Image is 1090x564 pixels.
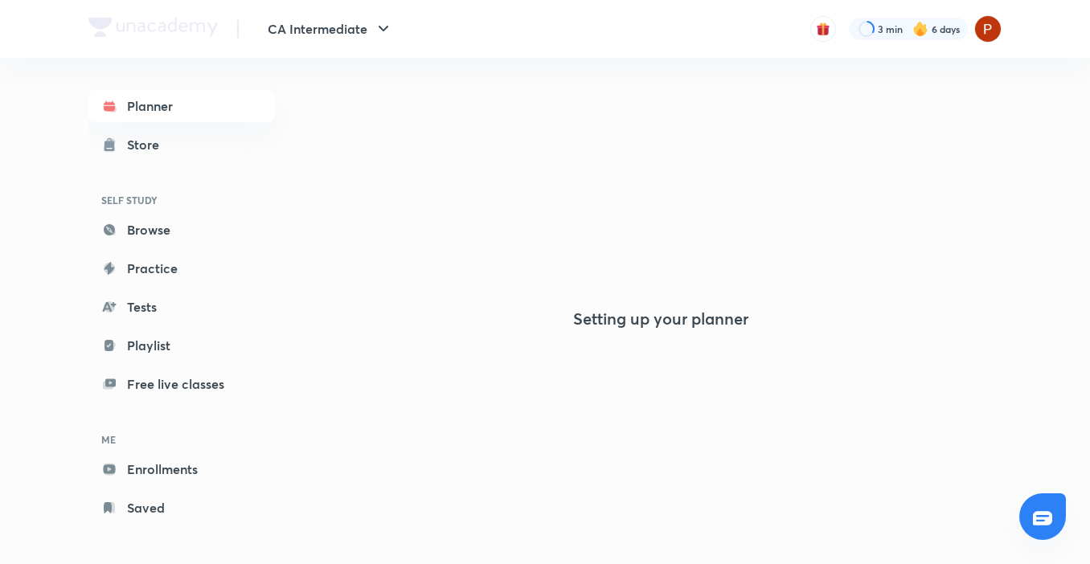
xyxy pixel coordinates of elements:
[88,18,218,41] a: Company Logo
[88,291,275,323] a: Tests
[88,426,275,453] h6: ME
[258,13,403,45] button: CA Intermediate
[88,129,275,161] a: Store
[88,90,275,122] a: Planner
[88,368,275,400] a: Free live classes
[810,16,836,42] button: avatar
[127,135,169,154] div: Store
[912,21,928,37] img: streak
[88,214,275,246] a: Browse
[88,18,218,37] img: Company Logo
[88,186,275,214] h6: SELF STUDY
[974,15,1002,43] img: Palak
[88,492,275,524] a: Saved
[88,453,275,485] a: Enrollments
[816,22,830,36] img: avatar
[88,252,275,284] a: Practice
[573,309,748,329] h4: Setting up your planner
[88,329,275,362] a: Playlist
